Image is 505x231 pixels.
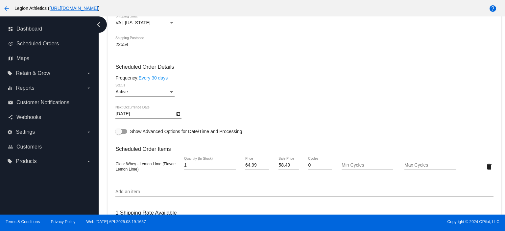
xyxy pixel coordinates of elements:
i: share [8,115,13,120]
mat-select: Status [115,89,175,95]
a: map Maps [8,53,91,64]
input: Max Cycles [404,163,456,168]
span: Active [115,89,128,94]
i: local_offer [7,71,12,76]
span: VA | [US_STATE] [115,20,150,25]
span: Customer Notifications [16,100,69,105]
span: Retain & Grow [16,70,50,76]
i: local_offer [7,159,12,164]
mat-icon: help [489,5,497,12]
input: Quantity (In Stock) [184,163,236,168]
mat-icon: arrow_back [3,5,11,12]
span: Products [16,158,36,164]
a: [URL][DOMAIN_NAME] [50,6,98,11]
i: arrow_drop_down [86,71,91,76]
a: Privacy Policy [51,219,76,224]
i: email [8,100,13,105]
a: Web:[DATE] API:2025.08.19.1657 [86,219,146,224]
mat-icon: delete [485,163,493,171]
span: Copyright © 2024 QPilot, LLC [258,219,499,224]
i: chevron_left [93,19,104,30]
a: Terms & Conditions [6,219,40,224]
span: Reports [16,85,34,91]
h3: Scheduled Order Details [115,64,493,70]
a: dashboard Dashboard [8,24,91,34]
span: Scheduled Orders [16,41,59,47]
a: people_outline Customers [8,142,91,152]
span: Show Advanced Options for Date/Time and Processing [130,128,242,135]
i: arrow_drop_down [86,159,91,164]
a: share Webhooks [8,112,91,123]
i: arrow_drop_down [86,85,91,91]
i: dashboard [8,26,13,32]
span: Webhooks [16,114,41,120]
input: Cycles [308,163,332,168]
mat-select: Shipping State [115,20,175,26]
span: Dashboard [16,26,42,32]
span: Settings [16,129,35,135]
span: Maps [16,56,29,61]
i: people_outline [8,144,13,150]
h3: 1 Shipping Rate Available [115,206,177,220]
span: Legion Athletics ( ) [14,6,100,11]
div: Frequency: [115,75,493,81]
h3: Scheduled Order Items [115,141,493,152]
a: Every 30 days [138,75,168,81]
a: update Scheduled Orders [8,38,91,49]
i: settings [7,129,12,135]
input: Shipping Postcode [115,42,175,47]
span: Customers [16,144,42,150]
button: Open calendar [175,110,181,117]
input: Sale Price [278,163,299,168]
input: Min Cycles [342,163,393,168]
i: arrow_drop_down [86,129,91,135]
input: Add an item [115,189,493,195]
input: Price [245,163,269,168]
span: Clear Whey - Lemon Lime (Flavor: Lemon Lime) [115,162,176,172]
input: Next Occurrence Date [115,111,175,117]
i: equalizer [7,85,12,91]
i: update [8,41,13,46]
a: email Customer Notifications [8,97,91,108]
i: map [8,56,13,61]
